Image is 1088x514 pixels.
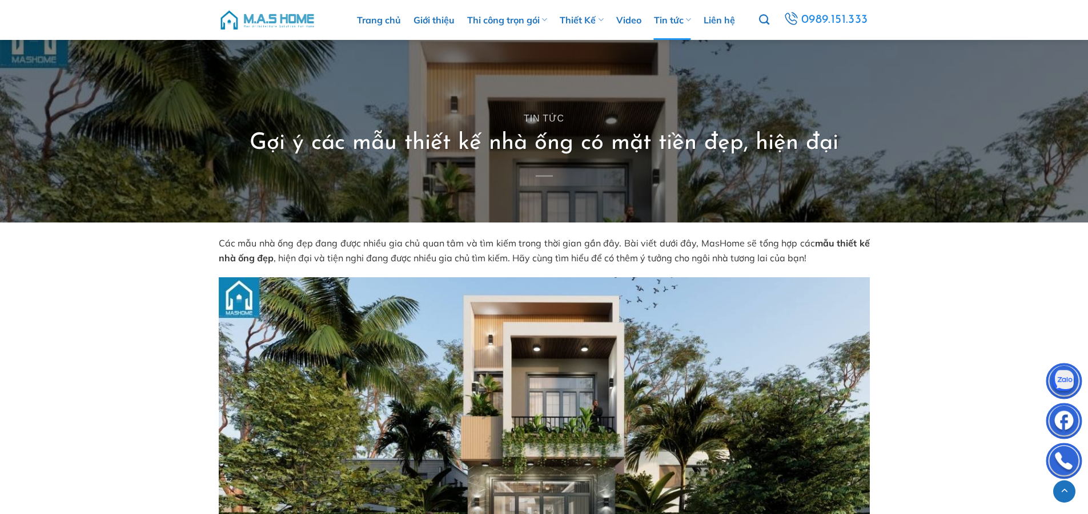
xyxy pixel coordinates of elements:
img: Facebook [1047,406,1081,440]
a: Tìm kiếm [759,8,769,32]
img: Phone [1047,446,1081,480]
a: 0989.151.333 [782,10,870,30]
a: Tin tức [524,114,564,123]
p: Các mẫu nhà ống đẹp đang được nhiều gia chủ quan tâm và tìm kiếm trong thời gian gần đây. Bài viế... [219,236,870,265]
span: 0989.151.333 [801,10,868,30]
h1: Gợi ý các mẫu thiết kế nhà ống có mặt tiền đẹp, hiện đại [250,128,838,158]
strong: mẫu thiết kế nhà ống đẹp [219,237,870,264]
a: Lên đầu trang [1053,480,1075,503]
img: Zalo [1047,366,1081,400]
img: M.A.S HOME – Tổng Thầu Thiết Kế Và Xây Nhà Trọn Gói [219,3,316,37]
